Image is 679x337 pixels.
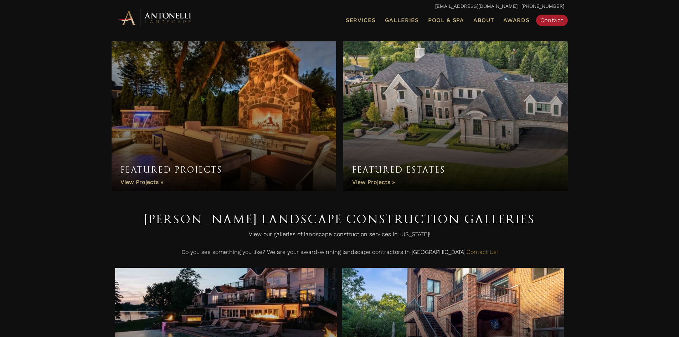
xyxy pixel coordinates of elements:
p: | [PHONE_NUMBER] [115,2,564,11]
a: [EMAIL_ADDRESS][DOMAIN_NAME] [435,3,518,9]
p: Do you see something you like? We are your award-winning landscape contractors in [GEOGRAPHIC_DATA]. [115,247,564,261]
a: Contact [536,15,568,26]
img: Antonelli Horizontal Logo [115,8,194,27]
a: Awards [500,16,532,25]
span: Pool & Spa [428,17,464,24]
span: About [473,17,494,23]
a: Services [343,16,379,25]
span: Galleries [385,17,419,24]
h1: [PERSON_NAME] Landscape Construction Galleries [115,209,564,229]
a: Galleries [382,16,422,25]
p: View our galleries of landscape construction services in [US_STATE]! [115,229,564,243]
a: About [470,16,497,25]
a: Contact Us! [467,249,498,255]
span: Awards [503,17,529,24]
a: Pool & Spa [425,16,467,25]
span: Services [346,17,376,23]
span: Contact [540,17,564,24]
